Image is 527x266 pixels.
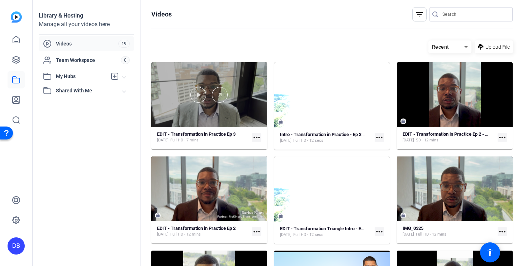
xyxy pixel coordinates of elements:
[8,237,25,255] div: DB
[416,232,446,237] span: Full HD - 12 mins
[170,232,201,237] span: Full HD - 12 mins
[416,137,438,143] span: SD - 12 mins
[252,227,261,236] mat-icon: more_horiz
[403,131,495,143] a: EDIT - Transformation in Practice Ep 2 - 4:5[DATE]SD - 12 mins
[498,133,507,142] mat-icon: more_horiz
[403,137,414,143] span: [DATE]
[252,133,261,142] mat-icon: more_horiz
[170,137,199,143] span: Full HD - 7 mins
[415,10,424,19] mat-icon: filter_list
[403,232,414,237] span: [DATE]
[157,131,236,137] strong: EDIT - Transformation in Practice Ep 3
[39,20,134,29] div: Manage all your videos here
[11,11,22,23] img: blue-gradient.svg
[157,226,236,231] strong: EDIT - Transformation in Practice Ep 2
[432,44,449,50] span: Recent
[121,56,130,64] span: 0
[403,131,492,137] strong: EDIT - Transformation in Practice Ep 2 - 4:5
[56,87,123,95] span: Shared With Me
[280,232,291,238] span: [DATE]
[280,226,367,231] strong: EDIT - Transformation Triangle Intro - Ep 2
[157,232,168,237] span: [DATE]
[157,131,249,143] a: EDIT - Transformation in Practice Ep 3[DATE]Full HD - 7 mins
[475,40,513,53] button: Upload File
[486,248,494,257] mat-icon: accessibility
[280,138,291,144] span: [DATE]
[39,69,134,83] mat-expansion-panel-header: My Hubs
[151,10,172,19] h1: Videos
[498,227,507,236] mat-icon: more_horiz
[280,132,372,144] a: Intro - Transformation in Practice - Ep 3 - Big Rocks Pebbles[DATE]Full HD - 12 secs
[293,138,323,144] span: Full HD - 12 secs
[56,73,107,80] span: My Hubs
[442,10,507,19] input: Search
[39,83,134,98] mat-expansion-panel-header: Shared With Me
[56,40,118,47] span: Videos
[403,226,495,237] a: IMG_0325[DATE]Full HD - 12 mins
[39,11,134,20] div: Library & Hosting
[56,57,121,64] span: Team Workspace
[280,132,403,137] strong: Intro - Transformation in Practice - Ep 3 - Big Rocks Pebbles
[375,133,384,142] mat-icon: more_horiz
[485,43,510,51] span: Upload File
[403,226,423,231] strong: IMG_0325
[293,232,323,238] span: Full HD - 12 secs
[157,226,249,237] a: EDIT - Transformation in Practice Ep 2[DATE]Full HD - 12 mins
[157,137,168,143] span: [DATE]
[375,227,384,236] mat-icon: more_horiz
[280,226,372,238] a: EDIT - Transformation Triangle Intro - Ep 2[DATE]Full HD - 12 secs
[118,40,130,48] span: 19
